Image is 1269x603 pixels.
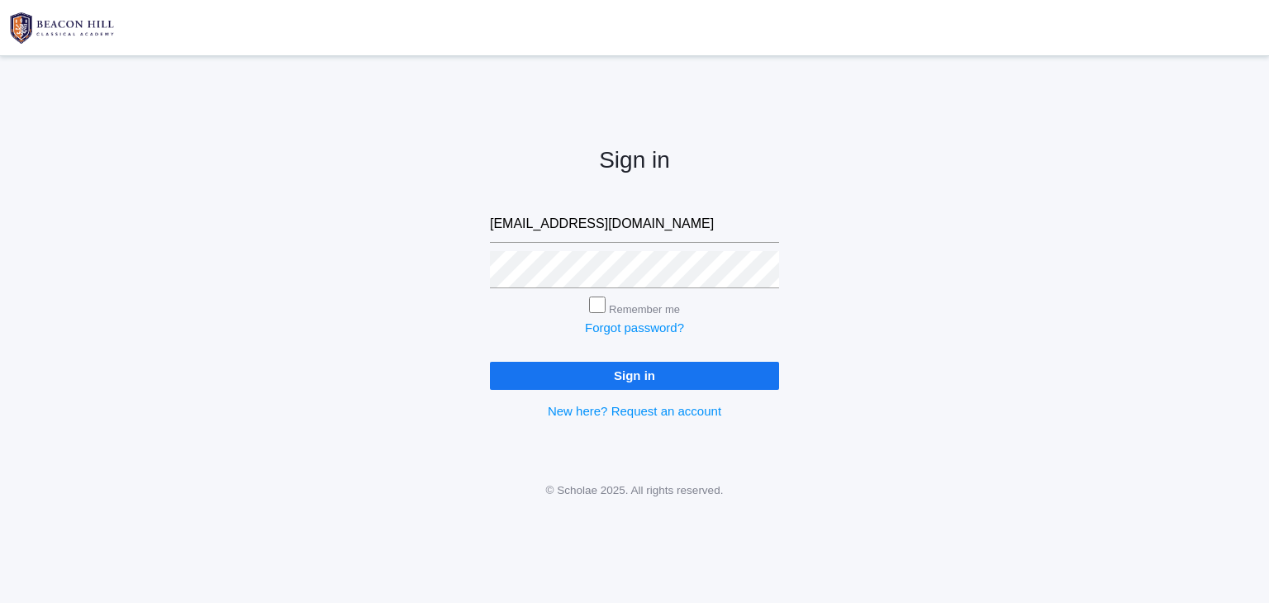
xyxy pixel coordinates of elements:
[490,362,779,389] input: Sign in
[490,206,779,243] input: Email address
[609,303,680,316] label: Remember me
[585,320,684,335] a: Forgot password?
[548,404,721,418] a: New here? Request an account
[490,148,779,173] h2: Sign in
